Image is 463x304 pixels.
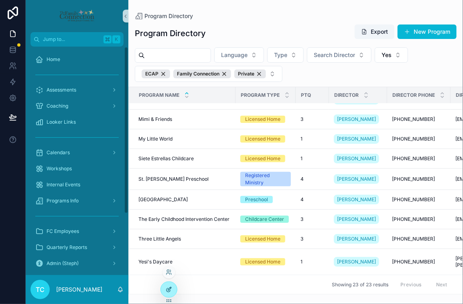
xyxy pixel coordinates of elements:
span: 1 [301,136,303,142]
span: [PERSON_NAME] [337,259,376,265]
a: Assessments [30,83,124,97]
span: Yesi's Daycare [138,259,173,265]
a: [PERSON_NAME] [334,114,379,124]
span: Programs Info [47,198,79,204]
span: Jump to... [43,36,100,43]
a: Coaching [30,99,124,113]
span: 3 [301,116,303,122]
span: Coaching [47,103,68,109]
a: [PERSON_NAME] [334,154,379,163]
button: Select Button [307,47,372,63]
span: PTQ [301,92,311,98]
a: [PHONE_NUMBER] [392,176,446,182]
a: [PERSON_NAME] [334,195,379,204]
span: [PERSON_NAME] [337,155,376,162]
button: Export [355,24,394,39]
button: Jump to...K [30,32,124,47]
a: [PERSON_NAME] [334,152,382,165]
a: Home [30,52,124,67]
a: Calendars [30,145,124,160]
a: Mimi & Friends [138,116,231,122]
a: Three Little Angels [138,236,231,242]
span: [PHONE_NUMBER] [392,136,435,142]
span: 3 [301,216,303,222]
a: Licensed Home [240,116,291,123]
a: [PERSON_NAME] [334,173,382,186]
span: My Little World [138,136,173,142]
span: Workshops [47,165,72,172]
button: Unselect 11 [173,69,231,78]
a: 4 [301,176,324,182]
div: Licensed Home [245,116,280,123]
button: Select Button [267,47,304,63]
span: Yes [382,51,392,59]
span: Language [221,51,248,59]
div: Preschool [245,196,268,203]
a: Looker Links [30,115,124,129]
span: [PHONE_NUMBER] [392,155,435,162]
span: [PERSON_NAME] [337,176,376,182]
a: Licensed Home [240,258,291,265]
span: Private [238,71,254,77]
a: New Program [398,24,457,39]
a: [PERSON_NAME] [334,233,382,245]
a: [PERSON_NAME] [334,214,379,224]
a: 3 [301,236,324,242]
span: [PERSON_NAME] [337,216,376,222]
a: Licensed Home [240,135,291,143]
div: Licensed Home [245,258,280,265]
a: [PERSON_NAME] [334,213,382,226]
span: 4 [301,176,304,182]
button: Unselect 3 [142,69,170,78]
button: Select Button [375,47,408,63]
span: Home [47,56,60,63]
button: Unselect 7 [234,69,266,78]
div: Childcare Center [245,216,284,223]
a: [PERSON_NAME] [334,193,382,206]
a: Quarterly Reports [30,240,124,255]
a: 3 [301,116,324,122]
a: Programs Info [30,194,124,208]
span: [PHONE_NUMBER] [392,176,435,182]
span: St. [PERSON_NAME] Preschool [138,176,209,182]
a: [PHONE_NUMBER] [392,216,446,222]
a: [PERSON_NAME] [334,234,379,244]
img: App logo [59,10,95,22]
a: Licensed Home [240,155,291,162]
div: Licensed Home [245,135,280,143]
span: Assessments [47,87,76,93]
span: The Early Childhood Intervention Center [138,216,229,222]
a: Registered Ministry [240,172,291,186]
div: Licensed Home [245,155,280,162]
h1: Program Directory [135,28,206,39]
p: [PERSON_NAME] [56,286,102,294]
span: [PHONE_NUMBER] [392,216,435,222]
a: 4 [301,196,324,203]
a: 1 [301,155,324,162]
div: Registered Ministry [245,172,286,186]
span: [PERSON_NAME] [337,116,376,122]
a: 1 [301,136,324,142]
span: Internal Events [47,182,80,188]
span: [PERSON_NAME] [337,136,376,142]
span: [PHONE_NUMBER] [392,236,435,242]
a: [PERSON_NAME] [334,133,382,145]
span: [PHONE_NUMBER] [392,116,435,122]
span: K [113,36,120,43]
span: [PERSON_NAME] [337,196,376,203]
span: 4 [301,196,304,203]
a: [PHONE_NUMBER] [392,136,446,142]
span: [PHONE_NUMBER] [392,196,435,203]
span: FC Employees [47,228,79,235]
span: 1 [301,259,303,265]
a: [PHONE_NUMBER] [392,259,446,265]
a: [GEOGRAPHIC_DATA] [138,196,231,203]
span: [PHONE_NUMBER] [392,259,435,265]
a: Internal Events [30,178,124,192]
span: Quarterly Reports [47,244,87,251]
span: Three Little Angels [138,236,181,242]
a: Admin (Steph) [30,256,124,271]
a: [PERSON_NAME] [334,255,382,268]
span: ECAP [145,71,158,77]
span: Calendars [47,149,70,156]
